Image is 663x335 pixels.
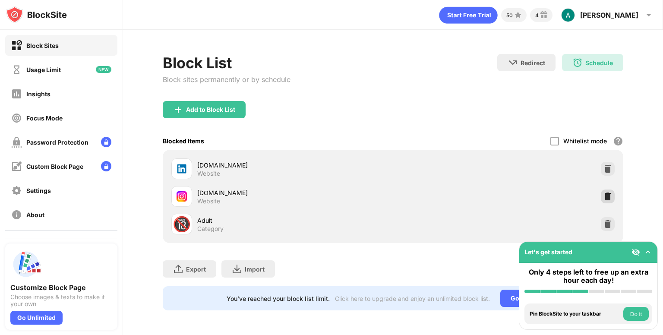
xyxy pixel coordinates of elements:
[26,187,51,194] div: Settings
[101,161,111,171] img: lock-menu.svg
[26,90,51,98] div: Insights
[26,139,88,146] div: Password Protection
[10,283,112,292] div: Customize Block Page
[580,11,638,19] div: [PERSON_NAME]
[6,6,67,23] img: logo-blocksite.svg
[173,215,191,233] div: 🔞
[197,216,393,225] div: Adult
[11,185,22,196] img: settings-off.svg
[500,290,559,307] div: Go Unlimited
[163,75,290,84] div: Block sites permanently or by schedule
[11,209,22,220] img: about-off.svg
[11,88,22,99] img: insights-off.svg
[11,137,22,148] img: password-protection-off.svg
[197,161,393,170] div: [DOMAIN_NAME]
[177,191,187,202] img: favicons
[227,295,330,302] div: You’ve reached your block list limit.
[11,113,22,123] img: focus-off.svg
[335,295,490,302] div: Click here to upgrade and enjoy an unlimited block list.
[561,8,575,22] img: ACg8ocLQA0elmxY1GbPpeUXWMc3gVw4wviVNxzfHzMcllqBD2sOFFg=s96-c
[644,248,652,256] img: omni-setup-toggle.svg
[563,137,607,145] div: Whitelist mode
[585,59,613,66] div: Schedule
[26,114,63,122] div: Focus Mode
[26,211,44,218] div: About
[26,66,61,73] div: Usage Limit
[539,10,549,20] img: reward-small.svg
[10,294,112,307] div: Choose images & texts to make it your own
[26,42,59,49] div: Block Sites
[11,40,22,51] img: block-on.svg
[163,54,290,72] div: Block List
[177,164,187,174] img: favicons
[26,163,83,170] div: Custom Block Page
[11,64,22,75] img: time-usage-off.svg
[186,106,235,113] div: Add to Block List
[631,248,640,256] img: eye-not-visible.svg
[524,248,572,256] div: Let's get started
[197,170,220,177] div: Website
[96,66,111,73] img: new-icon.svg
[101,137,111,147] img: lock-menu.svg
[197,197,220,205] div: Website
[163,137,204,145] div: Blocked Items
[197,188,393,197] div: [DOMAIN_NAME]
[623,307,649,321] button: Do it
[521,59,545,66] div: Redirect
[186,265,206,273] div: Export
[439,6,498,24] div: animation
[10,311,63,325] div: Go Unlimited
[197,225,224,233] div: Category
[524,268,652,284] div: Only 4 steps left to free up an extra hour each day!
[535,12,539,19] div: 4
[530,311,621,317] div: Pin BlockSite to your taskbar
[513,10,523,20] img: points-small.svg
[506,12,513,19] div: 50
[245,265,265,273] div: Import
[10,249,41,280] img: push-custom-page.svg
[11,161,22,172] img: customize-block-page-off.svg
